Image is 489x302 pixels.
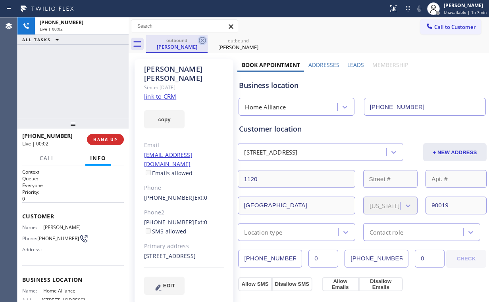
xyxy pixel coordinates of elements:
[244,148,297,157] div: [STREET_ADDRESS]
[434,23,476,31] span: Call to Customer
[146,228,151,233] input: SMS allowed
[359,277,403,291] button: Disallow Emails
[208,35,268,53] div: Richard Sain
[444,2,487,9] div: [PERSON_NAME]
[144,277,185,295] button: EDIT
[144,194,194,201] a: [PHONE_NUMBER]
[146,170,151,175] input: Emails allowed
[43,224,83,230] span: [PERSON_NAME]
[425,170,487,188] input: Apt. #
[308,250,338,268] input: Ext.
[163,283,175,289] span: EDIT
[446,250,486,268] button: CHECK
[22,168,124,175] h1: Context
[131,20,238,32] input: Search
[415,250,445,268] input: Ext. 2
[144,141,224,150] div: Email
[22,288,43,294] span: Name:
[35,151,60,166] button: Call
[37,235,79,241] span: [PHONE_NUMBER]
[22,212,124,220] span: Customer
[238,277,271,291] button: Allow SMS
[245,103,286,112] div: Home Alliance
[144,169,193,177] label: Emails allowed
[238,170,355,188] input: Address
[144,65,224,83] div: [PERSON_NAME] [PERSON_NAME]
[322,277,359,291] button: Allow Emails
[363,170,418,188] input: Street #
[85,151,111,166] button: Info
[22,276,124,283] span: Business location
[144,151,193,168] a: [EMAIL_ADDRESS][DOMAIN_NAME]
[144,242,224,251] div: Primary address
[22,235,37,241] span: Phone:
[345,250,408,268] input: Phone Number 2
[144,110,185,128] button: copy
[147,37,207,43] div: outbound
[22,175,124,182] h2: Queue:
[194,218,208,226] span: Ext: 0
[238,197,355,214] input: City
[144,83,224,92] div: Since: [DATE]
[43,288,83,294] span: Home Alliance
[420,19,481,34] button: Call to Customer
[239,124,485,134] div: Customer location
[40,155,55,162] span: Call
[40,19,83,26] span: [PHONE_NUMBER]
[90,155,106,162] span: Info
[242,61,300,69] label: Book Appointment
[147,43,207,50] div: [PERSON_NAME]
[308,61,339,69] label: Addresses
[17,35,67,44] button: ALL TASKS
[22,247,43,252] span: Address:
[87,134,124,145] button: HANG UP
[144,208,224,217] div: Phone2
[208,44,268,51] div: [PERSON_NAME]
[147,35,207,52] div: Richard Sain
[364,98,486,116] input: Phone Number
[347,61,364,69] label: Leads
[144,252,224,261] div: [STREET_ADDRESS]
[22,189,124,195] h2: Priority:
[40,26,63,32] span: Live | 00:02
[208,38,268,44] div: outbound
[144,183,224,193] div: Phone
[93,137,117,142] span: HANG UP
[22,224,43,230] span: Name:
[414,3,425,14] button: Mute
[144,227,187,235] label: SMS allowed
[372,61,408,69] label: Membership
[22,132,73,140] span: [PHONE_NUMBER]
[22,140,48,147] span: Live | 00:02
[244,227,282,237] div: Location type
[239,80,485,91] div: Business location
[144,218,194,226] a: [PHONE_NUMBER]
[194,194,208,201] span: Ext: 0
[425,197,487,214] input: ZIP
[370,227,403,237] div: Contact role
[238,250,302,268] input: Phone Number
[272,277,313,291] button: Disallow SMS
[423,143,487,161] button: + NEW ADDRESS
[144,92,176,100] a: link to CRM
[22,37,51,42] span: ALL TASKS
[444,10,487,15] span: Unavailable | 1h 7min
[22,195,124,202] p: 0
[22,182,124,189] p: Everyone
